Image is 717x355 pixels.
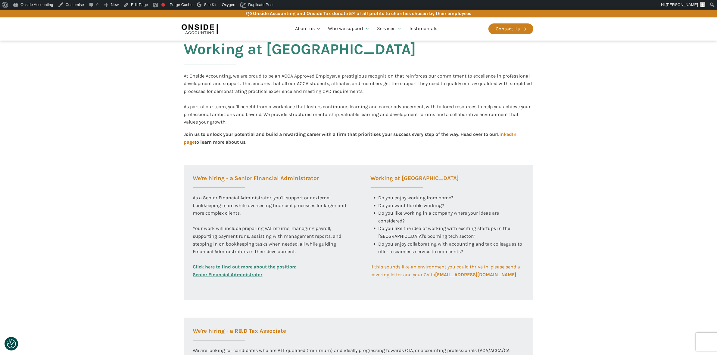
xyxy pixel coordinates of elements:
h3: We're hiring - a R&D Tax Associate [193,328,286,341]
span: Do you like working in a company where your ideas are considered? [379,210,500,224]
h2: Working at [GEOGRAPHIC_DATA] [184,41,416,72]
button: Consent Preferences [7,339,16,348]
a: LinkedIn page [184,131,517,145]
span: [PERSON_NAME] [666,2,698,7]
span: Do you enjoy collaborating with accounting and tax colleagues to offer a seamless service to our ... [379,241,524,255]
div: As a Senior Financial Administrator, you’ll support our external bookkeeping team while overseein... [193,194,347,263]
h3: Working at [GEOGRAPHIC_DATA] [371,176,459,188]
img: Revisit consent button [7,339,16,348]
span: Do you enjoy working from home? [379,195,454,200]
span: Do you want flexible working? [379,203,444,208]
div: Onside Accounting and Onside Tax donate 5% of all profits to charities chosen by their employees [253,10,472,17]
div: Join us to unlock your potential and build a rewarding career with a firm that prioritises your s... [184,130,533,153]
div: Contact Us [496,25,520,33]
h3: We're hiring - a Senior Financial Administrator [193,176,319,188]
a: If this sounds like an environment you could thrive in, please send a covering letter and your CV... [371,263,524,278]
span: If this sounds like an environment you could thrive in, please send a covering letter and your CV to [371,264,522,277]
b: [EMAIL_ADDRESS][DOMAIN_NAME] [435,272,516,277]
a: Who we support [325,19,374,39]
img: Onside Accounting [182,22,218,36]
a: Click here to find out more about the position:Senior Financial Administrator [193,263,297,278]
a: Services [373,19,405,39]
div: Focus keyphrase not set [161,3,165,7]
a: About us [291,19,325,39]
a: Contact Us [488,23,533,34]
span: Do you like the idea of working with exciting startups in the [GEOGRAPHIC_DATA]'s booming tech se... [379,225,512,239]
a: Testimonials [405,19,441,39]
div: At Onside Accounting, we are proud to be an ACCA Approved Employer, a prestigious recognition tha... [184,72,533,126]
span: Site Kit [204,2,216,7]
